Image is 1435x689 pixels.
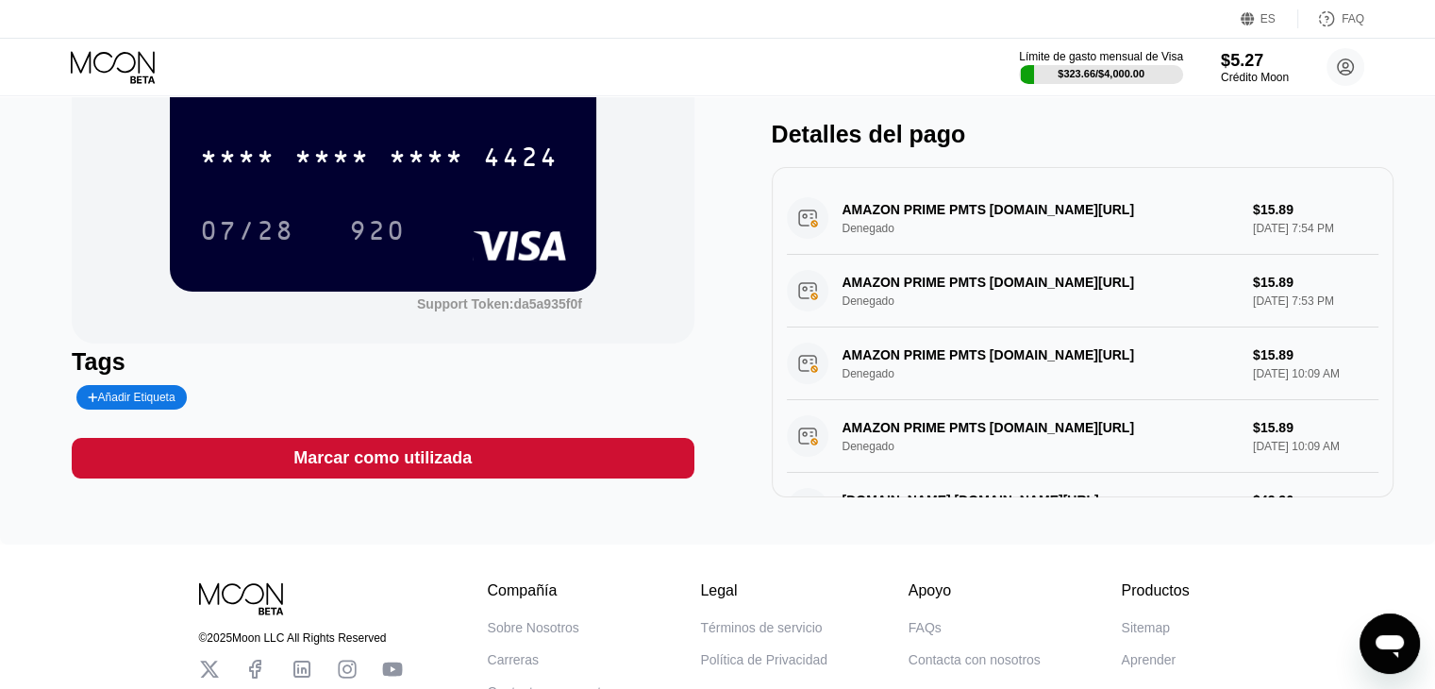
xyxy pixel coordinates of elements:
[1019,50,1183,63] div: Límite de gasto mensual de Visa
[700,620,822,635] div: Términos de servicio
[1121,652,1176,667] div: Aprender
[335,207,420,254] div: 920
[1342,12,1364,25] div: FAQ
[417,296,582,311] div: Support Token: da5a935f0f
[488,652,539,667] div: Carreras
[700,652,827,667] div: Política de Privacidad
[76,385,187,410] div: Añadir Etiqueta
[700,582,827,599] div: Legal
[1221,71,1289,84] div: Crédito Moon
[488,582,620,599] div: Compañía
[909,620,942,635] div: FAQs
[909,652,1041,667] div: Contacta con nosotros
[417,296,582,311] div: Support Token:da5a935f0f
[1221,51,1289,84] div: $5.27Crédito Moon
[1121,582,1189,599] div: Productos
[772,121,1393,148] div: Detalles del pago
[483,144,559,175] div: 4424
[909,582,1041,599] div: Apoyo
[200,218,294,248] div: 07/28
[1221,51,1289,71] div: $5.27
[488,620,579,635] div: Sobre Nosotros
[88,391,175,404] div: Añadir Etiqueta
[1121,620,1169,635] div: Sitemap
[1241,9,1298,28] div: ES
[199,631,403,645] div: © 2025 Moon LLC All Rights Reserved
[186,207,309,254] div: 07/28
[1298,9,1364,28] div: FAQ
[1360,613,1420,674] iframe: Button to launch messaging window
[72,348,693,376] div: Tags
[1260,12,1276,25] div: ES
[1019,50,1183,84] div: Límite de gasto mensual de Visa$323.66/$4,000.00
[1058,68,1144,79] div: $323.66 / $4,000.00
[72,438,693,479] div: Marcar como utilizada
[293,447,472,469] div: Marcar como utilizada
[349,218,406,248] div: 920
